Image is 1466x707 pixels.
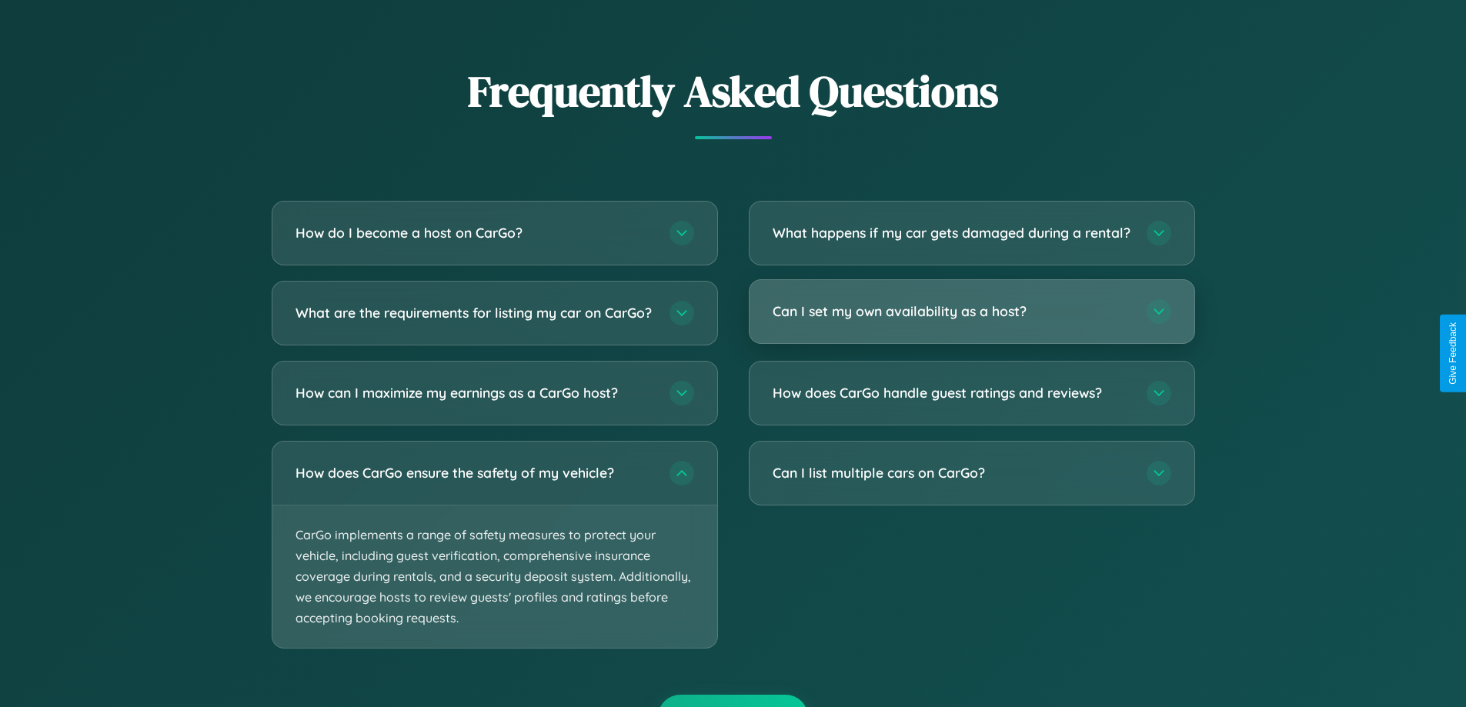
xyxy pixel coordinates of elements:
[773,383,1131,402] h3: How does CarGo handle guest ratings and reviews?
[773,223,1131,242] h3: What happens if my car gets damaged during a rental?
[296,463,654,482] h3: How does CarGo ensure the safety of my vehicle?
[1448,322,1458,385] div: Give Feedback
[296,383,654,402] h3: How can I maximize my earnings as a CarGo host?
[272,505,717,649] p: CarGo implements a range of safety measures to protect your vehicle, including guest verification...
[296,223,654,242] h3: How do I become a host on CarGo?
[773,302,1131,321] h3: Can I set my own availability as a host?
[773,463,1131,482] h3: Can I list multiple cars on CarGo?
[296,303,654,322] h3: What are the requirements for listing my car on CarGo?
[272,62,1195,121] h2: Frequently Asked Questions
